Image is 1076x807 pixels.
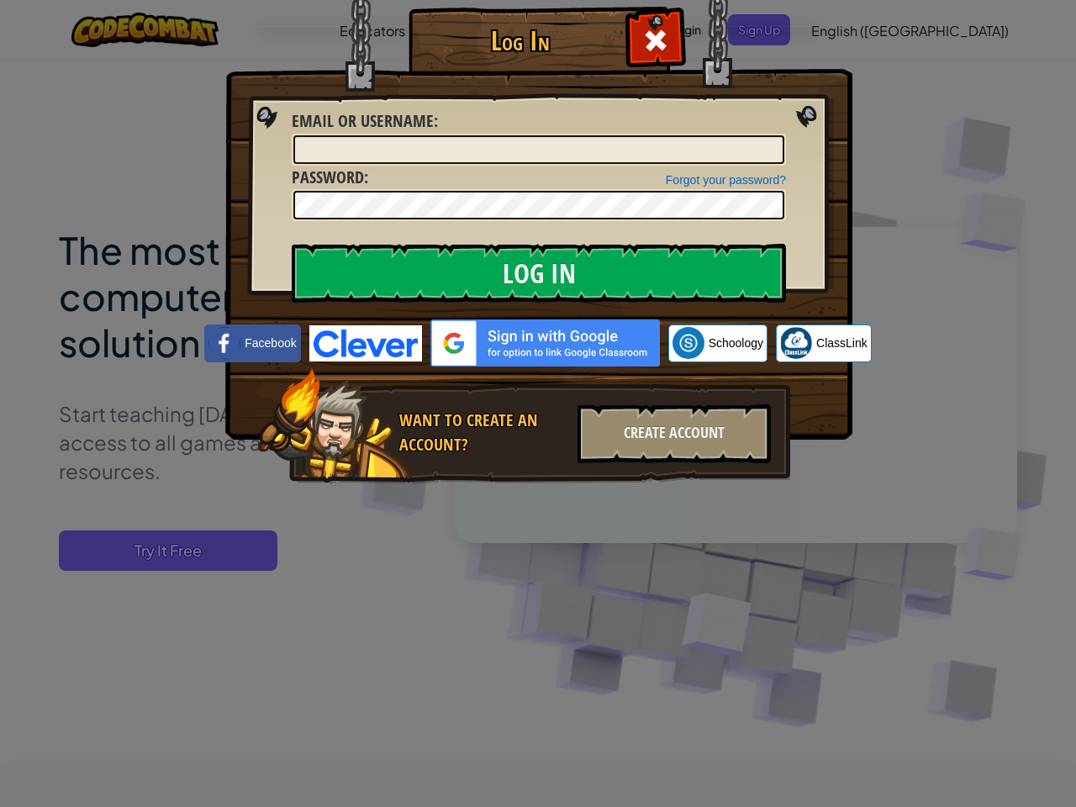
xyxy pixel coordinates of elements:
[309,325,422,361] img: clever-logo-blue.png
[666,173,786,187] a: Forgot your password?
[292,109,434,132] span: Email or Username
[292,166,364,188] span: Password
[709,335,763,351] span: Schoology
[672,327,704,359] img: schoology.png
[578,404,771,463] div: Create Account
[430,319,660,367] img: gplus_sso_button2.svg
[780,327,812,359] img: classlink-logo-small.png
[245,335,296,351] span: Facebook
[292,109,438,134] label: :
[292,166,368,190] label: :
[208,327,240,359] img: facebook_small.png
[292,244,786,303] input: Log In
[816,335,868,351] span: ClassLink
[413,26,627,55] h1: Log In
[399,409,567,456] div: Want to create an account?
